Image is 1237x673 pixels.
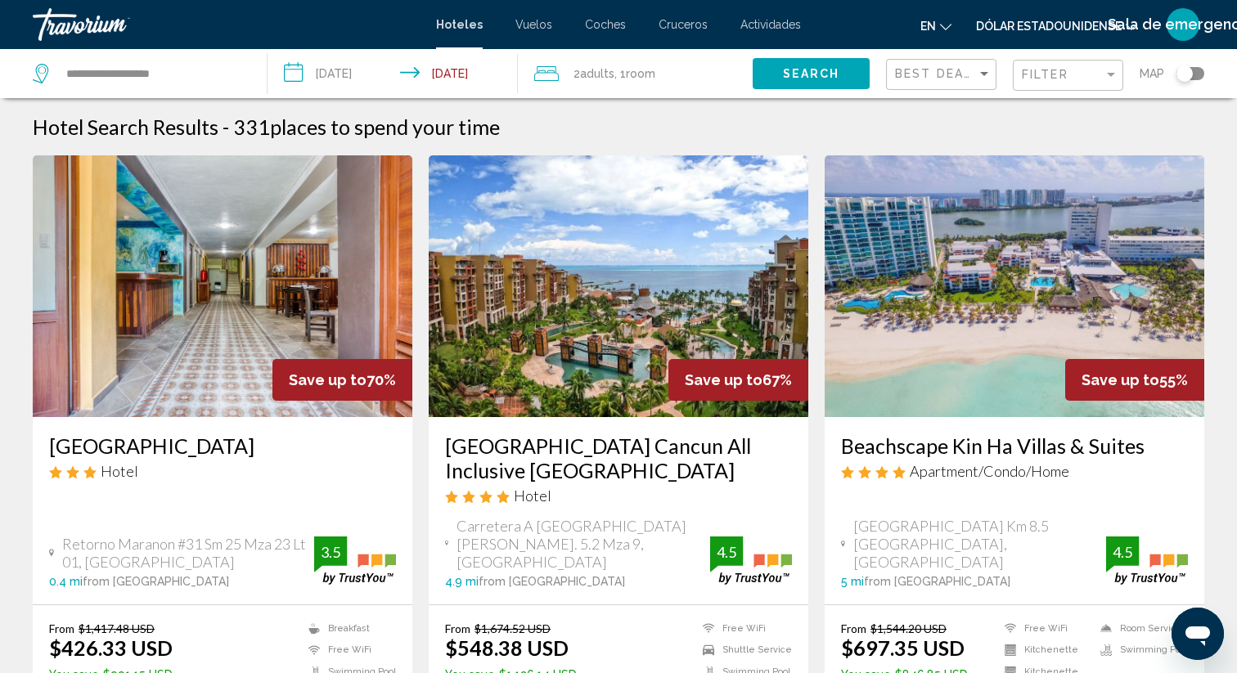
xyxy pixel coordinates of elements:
[614,62,655,85] span: , 1
[920,20,936,33] font: en
[223,114,229,139] span: -
[314,542,347,562] div: 3.5
[445,621,470,635] span: From
[101,462,138,480] span: Hotel
[1140,62,1164,85] span: Map
[580,67,614,80] span: Adults
[695,621,792,635] li: Free WiFi
[445,487,792,505] div: 4 star Hotel
[1106,536,1188,585] img: trustyou-badge.svg
[740,18,801,31] a: Actividades
[300,644,396,657] li: Free WiFi
[710,542,743,562] div: 4.5
[864,575,1010,588] span: from [GEOGRAPHIC_DATA]
[753,58,870,88] button: Search
[841,433,1188,458] a: Beachscape Kin Ha Villas & Suites
[841,462,1188,480] div: 4 star Apartment
[1162,7,1204,42] button: Menú de usuario
[1022,68,1068,81] span: Filter
[445,433,792,482] a: [GEOGRAPHIC_DATA] Cancun All Inclusive [GEOGRAPHIC_DATA]
[870,621,947,635] del: $1,544.20 USD
[853,517,1106,571] span: [GEOGRAPHIC_DATA] Km 8.5 [GEOGRAPHIC_DATA], [GEOGRAPHIC_DATA]
[1164,66,1204,81] button: Toggle map
[920,14,951,38] button: Cambiar idioma
[429,155,808,417] img: Hotel image
[1092,644,1188,657] li: Swimming Pool
[62,535,314,571] span: Retorno Maranon #31 Sm 25 Mza 23 Lt 01, [GEOGRAPHIC_DATA]
[49,635,173,660] ins: $426.33 USD
[272,359,412,401] div: 70%
[83,575,229,588] span: from [GEOGRAPHIC_DATA]
[515,18,552,31] a: Vuelos
[300,621,396,635] li: Breakfast
[695,644,792,657] li: Shuttle Service
[841,575,864,588] span: 5 mi
[33,155,412,417] img: Hotel image
[314,536,396,585] img: trustyou-badge.svg
[910,462,1069,480] span: Apartment/Condo/Home
[49,575,83,588] span: 0.4 mi
[685,371,762,388] span: Save up to
[895,68,992,82] mat-select: Sort by
[1092,621,1188,635] li: Room Service
[49,433,396,458] a: [GEOGRAPHIC_DATA]
[585,18,626,31] a: Coches
[1082,371,1159,388] span: Save up to
[49,621,74,635] span: From
[445,635,569,660] ins: $548.38 USD
[1172,608,1224,660] iframe: Botón para iniciar la ventana de mensajería
[457,517,710,571] span: Carretera A [GEOGRAPHIC_DATA][PERSON_NAME]. 5.2 Mza 9, [GEOGRAPHIC_DATA]
[668,359,808,401] div: 67%
[895,67,981,80] span: Best Deals
[33,8,420,41] a: Travorium
[825,155,1204,417] img: Hotel image
[710,536,792,585] img: trustyou-badge.svg
[79,621,155,635] del: $1,417.48 USD
[479,575,625,588] span: from [GEOGRAPHIC_DATA]
[996,644,1092,657] li: Kitchenette
[626,67,655,80] span: Room
[475,621,551,635] del: $1,674.52 USD
[659,18,708,31] a: Cruceros
[33,114,218,139] h1: Hotel Search Results
[783,68,840,81] span: Search
[841,621,866,635] span: From
[270,114,500,139] span: places to spend your time
[514,487,551,505] span: Hotel
[445,575,479,588] span: 4.9 mi
[233,114,500,139] h2: 331
[518,49,753,98] button: Travelers: 2 adults, 0 children
[49,462,396,480] div: 3 star Hotel
[1106,542,1139,562] div: 4.5
[976,20,1122,33] font: Dólar estadounidense
[841,635,965,660] ins: $697.35 USD
[996,621,1092,635] li: Free WiFi
[436,18,483,31] a: Hoteles
[976,14,1137,38] button: Cambiar moneda
[574,62,614,85] span: 2
[1013,59,1123,92] button: Filter
[1065,359,1204,401] div: 55%
[289,371,367,388] span: Save up to
[268,49,519,98] button: Check-in date: Sep 15, 2025 Check-out date: Sep 19, 2025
